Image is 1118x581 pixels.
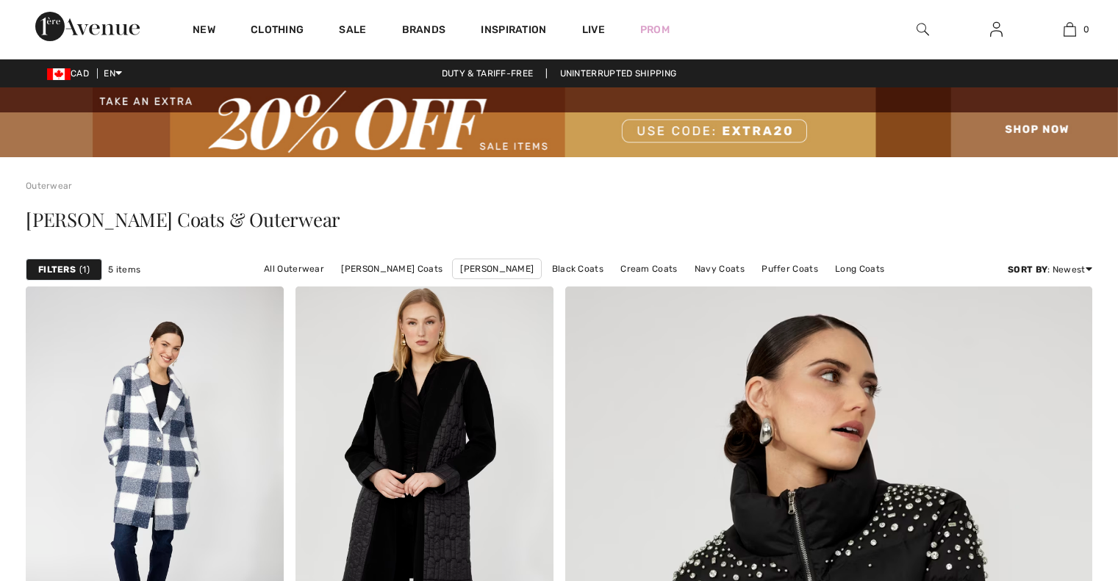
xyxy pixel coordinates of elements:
[452,259,542,279] a: [PERSON_NAME]
[613,259,684,278] a: Cream Coats
[978,21,1014,39] a: Sign In
[1083,23,1089,36] span: 0
[687,259,752,278] a: Navy Coats
[79,263,90,276] span: 1
[1064,21,1076,38] img: My Bag
[582,22,605,37] a: Live
[1008,264,1047,275] strong: Sort By
[251,24,304,39] a: Clothing
[26,181,73,191] a: Outerwear
[26,206,340,232] span: [PERSON_NAME] Coats & Outerwear
[754,259,825,278] a: Puffer Coats
[257,259,332,278] a: All Outerwear
[108,263,140,276] span: 5 items
[1033,21,1106,38] a: 0
[1008,263,1092,276] div: : Newest
[334,259,450,278] a: [PERSON_NAME] Coats
[640,22,670,37] a: Prom
[193,24,215,39] a: New
[47,68,71,80] img: Canadian Dollar
[402,24,446,39] a: Brands
[990,21,1003,38] img: My Info
[38,263,76,276] strong: Filters
[917,21,929,38] img: search the website
[481,24,546,39] span: Inspiration
[35,12,140,41] img: 1ère Avenue
[545,259,611,278] a: Black Coats
[828,259,892,278] a: Long Coats
[104,68,122,79] span: EN
[47,68,95,79] span: CAD
[339,24,366,39] a: Sale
